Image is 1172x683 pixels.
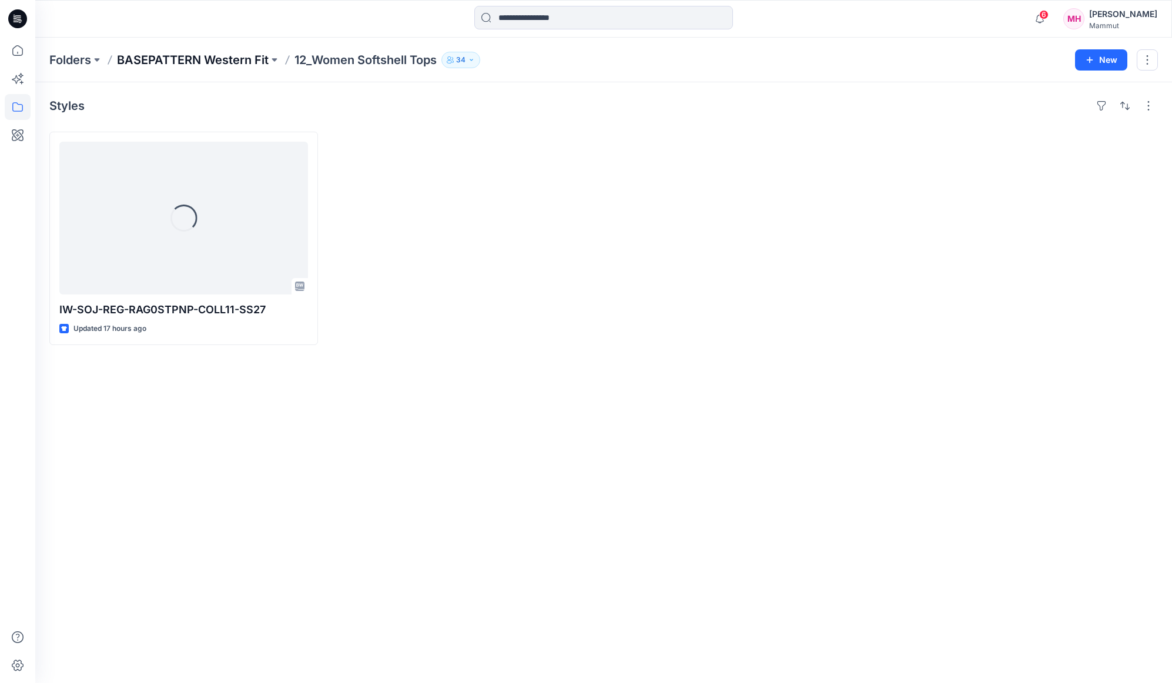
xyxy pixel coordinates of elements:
[1089,21,1157,30] div: Mammut
[1063,8,1084,29] div: MH
[441,52,480,68] button: 34
[59,302,308,318] p: IW-SOJ-REG-RAG0STPNP-COLL11-SS27
[1075,49,1127,71] button: New
[49,52,91,68] a: Folders
[294,52,437,68] p: 12_Women Softshell Tops
[117,52,269,68] a: BASEPATTERN Western Fit
[1089,7,1157,21] div: [PERSON_NAME]
[49,99,85,113] h4: Styles
[456,53,466,66] p: 34
[1039,10,1049,19] span: 6
[73,323,146,335] p: Updated 17 hours ago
